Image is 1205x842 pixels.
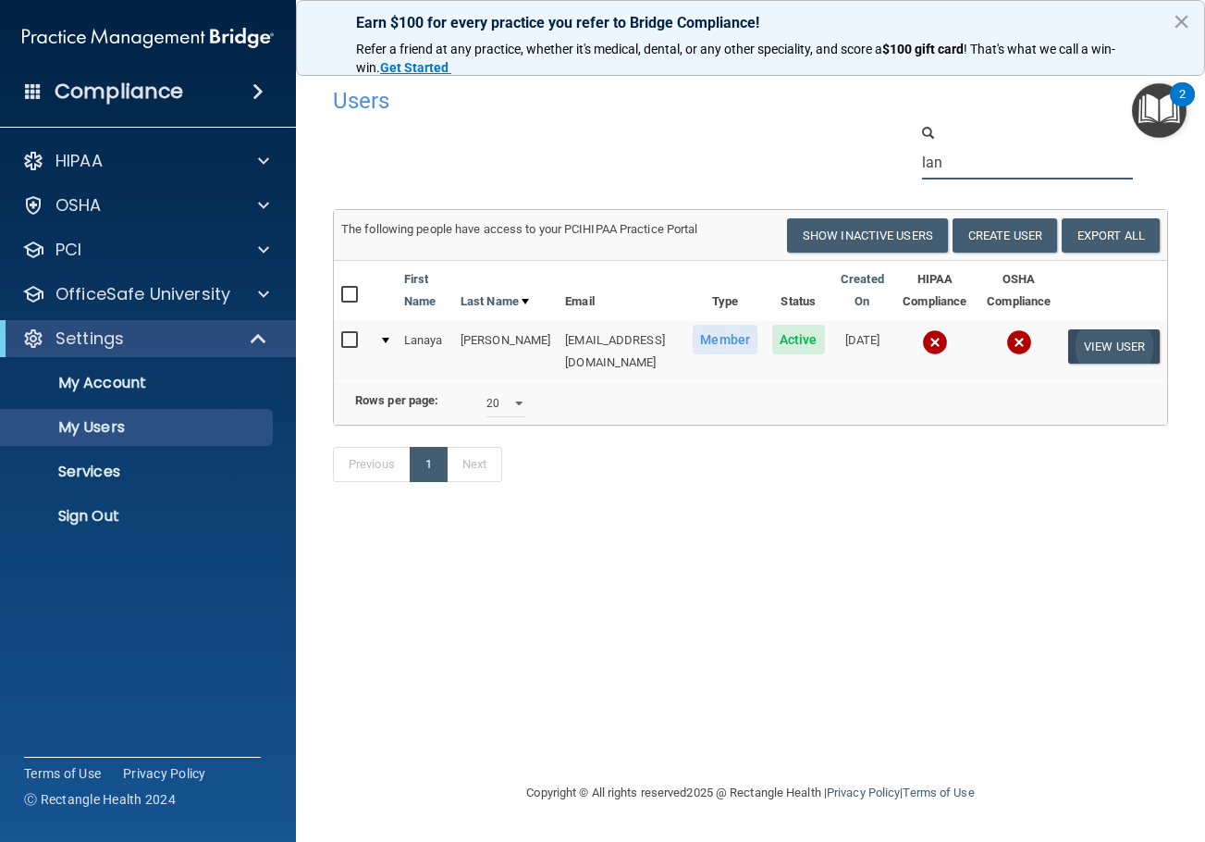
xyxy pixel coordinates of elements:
[12,463,264,481] p: Services
[892,261,977,321] th: HIPAA Compliance
[22,194,269,217] a: OSHA
[840,268,886,313] a: Created On
[55,239,81,261] p: PCI
[55,79,183,105] h4: Compliance
[1173,6,1190,36] button: Close
[55,328,124,350] p: Settings
[356,14,1145,31] p: Earn $100 for every practice you refer to Bridge Compliance!
[410,447,448,482] a: 1
[953,218,1057,253] button: Create User
[55,194,102,217] p: OSHA
[1006,329,1032,355] img: cross.ca9f0e7f.svg
[22,19,274,56] img: PMB logo
[903,786,974,799] a: Terms of Use
[380,60,449,75] strong: Get Started
[12,374,264,392] p: My Account
[333,89,808,113] h4: Users
[12,418,264,437] p: My Users
[333,447,411,482] a: Previous
[1132,83,1187,138] button: Open Resource Center, 2 new notifications
[22,239,269,261] a: PCI
[404,268,446,313] a: First Name
[24,764,101,783] a: Terms of Use
[1062,218,1160,253] a: Export All
[413,763,1088,823] div: Copyright © All rights reserved 2025 @ Rectangle Health | |
[22,328,268,350] a: Settings
[24,790,176,809] span: Ⓒ Rectangle Health 2024
[461,291,529,313] a: Last Name
[558,261,685,321] th: Email
[397,321,453,381] td: Lanaya
[977,261,1061,321] th: OSHA Compliance
[693,325,757,354] span: Member
[356,42,882,56] span: Refer a friend at any practice, whether it's medical, dental, or any other speciality, and score a
[922,145,1133,180] input: Search
[1179,94,1186,118] div: 2
[447,447,502,482] a: Next
[882,42,964,56] strong: $100 gift card
[787,218,948,253] button: Show Inactive Users
[22,283,269,305] a: OfficeSafe University
[832,321,893,381] td: [DATE]
[22,150,269,172] a: HIPAA
[356,42,1115,75] span: ! That's what we call a win-win.
[772,325,825,354] span: Active
[380,60,451,75] a: Get Started
[123,764,206,783] a: Privacy Policy
[341,222,698,236] span: The following people have access to your PCIHIPAA Practice Portal
[55,150,103,172] p: HIPAA
[558,321,685,381] td: [EMAIL_ADDRESS][DOMAIN_NAME]
[922,329,948,355] img: cross.ca9f0e7f.svg
[1068,329,1160,364] button: View User
[355,393,438,407] b: Rows per page:
[453,321,558,381] td: [PERSON_NAME]
[12,507,264,526] p: Sign Out
[827,786,900,799] a: Privacy Policy
[55,283,230,305] p: OfficeSafe University
[685,261,765,321] th: Type
[765,261,832,321] th: Status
